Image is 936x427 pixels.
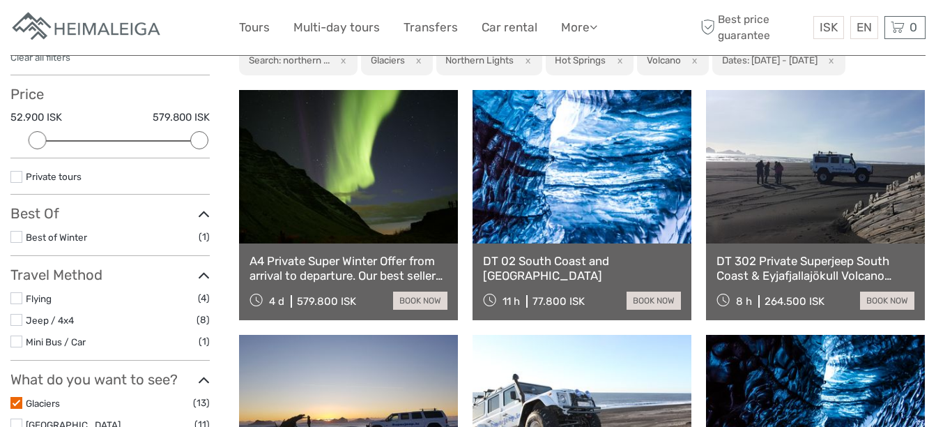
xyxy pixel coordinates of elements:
[860,292,914,310] a: book now
[683,53,702,68] button: x
[532,295,585,308] div: 77.800 ISK
[250,254,447,283] a: A4 Private Super Winter Offer from arrival to departure. Our best sellers and Northern Lights for...
[20,24,158,36] p: We're away right now. Please check back later!
[269,295,284,308] span: 4 d
[627,292,681,310] a: book now
[850,16,878,39] div: EN
[26,336,86,347] a: Mini Bus / Car
[555,54,606,66] h2: Hot Springs
[722,54,818,66] h2: Dates: [DATE] - [DATE]
[561,17,597,38] a: More
[239,17,270,38] a: Tours
[10,10,164,45] img: Apartments in Reykjavik
[10,371,210,388] h3: What do you want to see?
[10,52,70,63] a: Clear all filters
[193,395,210,411] span: (13)
[445,54,514,66] h2: Northern Lights
[482,17,537,38] a: Car rental
[26,171,82,182] a: Private tours
[765,295,824,308] div: 264.500 ISK
[697,12,810,43] span: Best price guarantee
[820,53,838,68] button: x
[10,86,210,103] h3: Price
[153,110,210,125] label: 579.800 ISK
[393,292,447,310] a: book now
[736,295,752,308] span: 8 h
[26,232,87,243] a: Best of Winter
[26,293,52,304] a: Flying
[160,22,177,38] button: Open LiveChat chat widget
[26,398,60,409] a: Glaciers
[199,229,210,245] span: (1)
[404,17,458,38] a: Transfers
[10,205,210,222] h3: Best Of
[516,53,535,68] button: x
[483,254,681,283] a: DT 02 South Coast and [GEOGRAPHIC_DATA]
[293,17,380,38] a: Multi-day tours
[502,295,520,308] span: 11 h
[647,54,681,66] h2: Volcano
[907,20,919,34] span: 0
[10,267,210,283] h3: Travel Method
[820,20,838,34] span: ISK
[407,53,426,68] button: x
[10,110,62,125] label: 52.900 ISK
[199,334,210,350] span: (1)
[197,312,210,328] span: (8)
[371,54,405,66] h2: Glaciers
[26,315,74,326] a: Jeep / 4x4
[198,290,210,306] span: (4)
[332,53,351,68] button: x
[249,54,330,66] h2: Search: northern ...
[716,254,914,283] a: DT 302 Private Superjeep South Coast & Eyjafjallajökull Volcano Sights
[297,295,356,308] div: 579.800 ISK
[608,53,627,68] button: x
